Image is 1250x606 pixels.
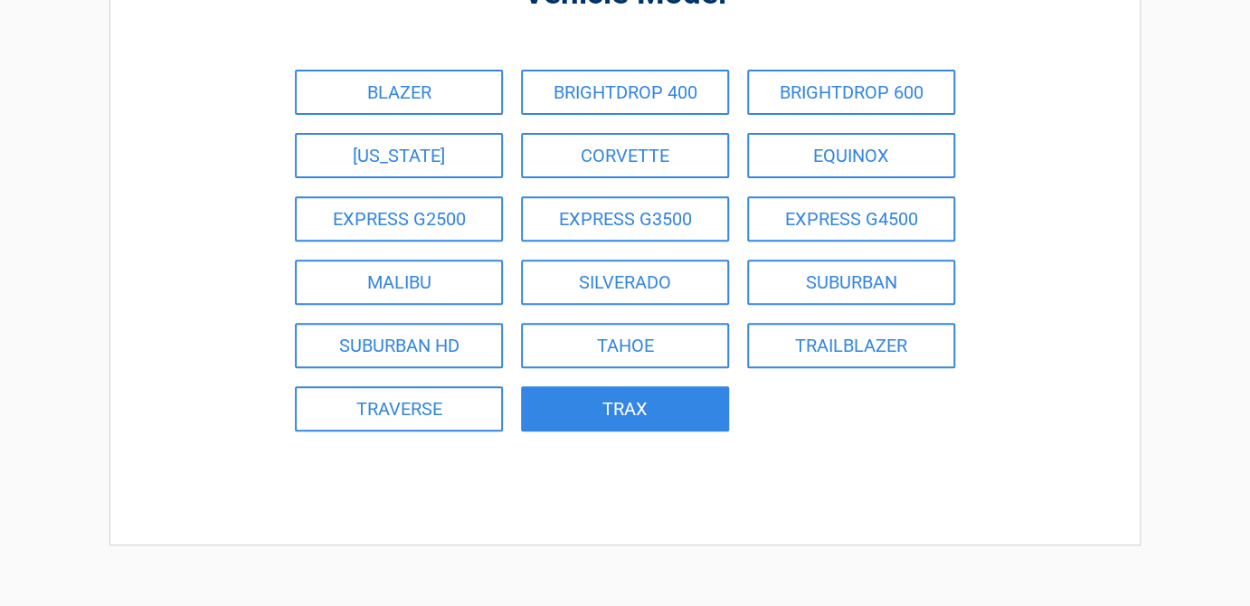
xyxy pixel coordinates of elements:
a: SUBURBAN [747,260,955,305]
a: [US_STATE] [295,133,503,178]
a: TRAILBLAZER [747,323,955,368]
a: SUBURBAN HD [295,323,503,368]
a: BLAZER [295,70,503,115]
a: EXPRESS G4500 [747,196,955,241]
a: BRIGHTDROP 600 [747,70,955,115]
a: TRAVERSE [295,386,503,431]
a: BRIGHTDROP 400 [521,70,729,115]
a: EXPRESS G2500 [295,196,503,241]
a: MALIBU [295,260,503,305]
a: EXPRESS G3500 [521,196,729,241]
a: TAHOE [521,323,729,368]
a: TRAX [521,386,729,431]
a: CORVETTE [521,133,729,178]
a: SILVERADO [521,260,729,305]
a: EQUINOX [747,133,955,178]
